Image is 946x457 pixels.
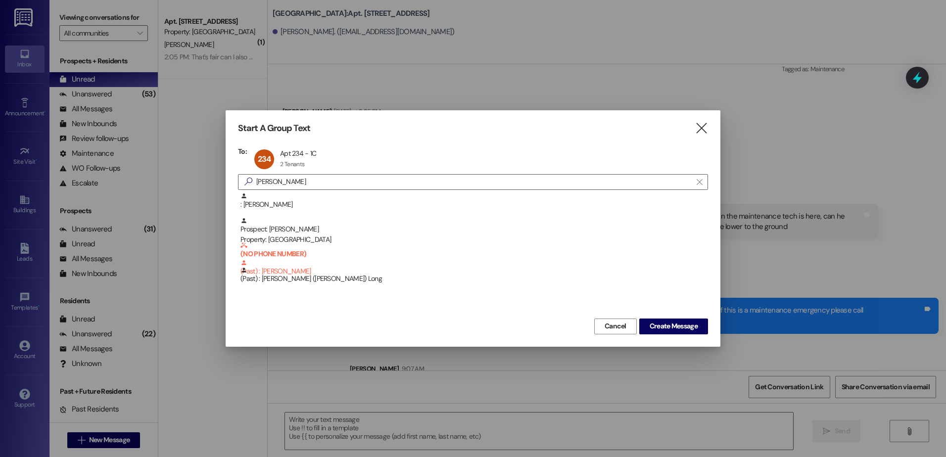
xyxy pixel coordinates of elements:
[256,175,692,189] input: Search for any contact or apartment
[605,321,626,331] span: Cancel
[695,123,708,134] i: 
[692,175,708,189] button: Clear text
[697,178,702,186] i: 
[240,242,708,277] div: (Past) : [PERSON_NAME]
[238,217,708,242] div: Prospect: [PERSON_NAME]Property: [GEOGRAPHIC_DATA]
[240,192,708,210] div: : [PERSON_NAME]
[240,267,708,284] div: (Past) : [PERSON_NAME] ([PERSON_NAME]) Long
[639,319,708,334] button: Create Message
[238,123,310,134] h3: Start A Group Text
[258,154,271,164] span: 234
[238,147,247,156] h3: To:
[594,319,637,334] button: Cancel
[238,192,708,217] div: : [PERSON_NAME]
[280,160,305,168] div: 2 Tenants
[240,234,708,245] div: Property: [GEOGRAPHIC_DATA]
[650,321,698,331] span: Create Message
[240,177,256,187] i: 
[238,242,708,267] div: (NO PHONE NUMBER) (Past) : [PERSON_NAME]
[280,149,317,158] div: Apt 234 - 1C
[240,242,708,258] b: (NO PHONE NUMBER)
[240,217,708,245] div: Prospect: [PERSON_NAME]
[238,267,708,291] div: (Past) : [PERSON_NAME] ([PERSON_NAME]) Long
